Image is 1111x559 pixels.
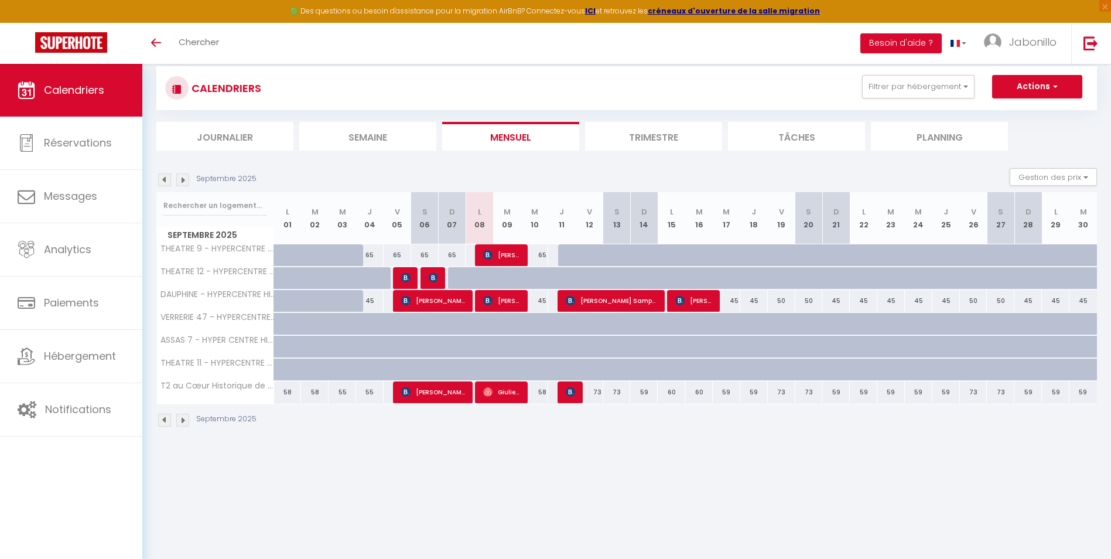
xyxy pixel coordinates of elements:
div: 50 [987,290,1014,312]
div: 59 [740,381,768,403]
div: 50 [768,290,795,312]
span: Septembre 2025 [157,227,274,244]
div: 73 [603,381,631,403]
div: 65 [384,244,411,266]
span: Chercher [179,36,219,48]
div: 45 [1014,290,1042,312]
span: THEATRE 12 - HYPERCENTRE HISTORIQUE DE [GEOGRAPHIC_DATA] [159,267,276,276]
a: ... Jabonillo [975,23,1071,64]
th: 25 [932,192,960,244]
div: 59 [905,381,932,403]
span: [PERSON_NAME] [483,244,520,266]
div: 45 [877,290,905,312]
abbr: J [944,206,948,217]
abbr: L [478,206,481,217]
abbr: L [286,206,289,217]
img: ... [984,33,1001,51]
span: Hébergement [44,349,116,363]
span: [PERSON_NAME] AOUIDAT [401,289,466,312]
th: 04 [356,192,384,244]
span: Messages [44,189,97,203]
li: Trimestre [585,122,722,151]
th: 12 [576,192,603,244]
li: Semaine [299,122,436,151]
div: 45 [932,290,960,312]
th: 15 [658,192,685,244]
abbr: M [504,206,511,217]
span: [PERSON_NAME] [401,267,411,289]
th: 05 [384,192,411,244]
abbr: V [971,206,976,217]
th: 09 [493,192,521,244]
th: 11 [548,192,576,244]
abbr: M [312,206,319,217]
div: 73 [768,381,795,403]
span: Notifications [45,402,111,417]
span: [PERSON_NAME] [566,381,575,403]
abbr: V [779,206,784,217]
div: 73 [576,381,603,403]
abbr: J [751,206,756,217]
abbr: L [670,206,674,217]
div: 45 [905,290,932,312]
div: 45 [740,290,768,312]
div: 59 [713,381,740,403]
th: 07 [439,192,466,244]
strong: ICI [585,6,596,16]
span: DAUPHINE - HYPERCENTRE HISTORIQUE DE [GEOGRAPHIC_DATA] [159,290,276,299]
span: THEATRE 11 - HYPERCENTRE DE [GEOGRAPHIC_DATA] [159,359,276,367]
th: 03 [329,192,356,244]
span: THEATRE 9 - HYPERCENTRE HISTORIQUE DE [GEOGRAPHIC_DATA] [159,244,276,253]
span: ASSAS 7 - HYPER CENTRE HISTORIQUE DE [GEOGRAPHIC_DATA] [159,336,276,345]
li: Journalier [156,122,293,151]
div: 73 [987,381,1014,403]
span: Giulietta Magni [483,381,520,403]
div: 45 [1042,290,1069,312]
span: T2 au Cœur Historique de [GEOGRAPHIC_DATA] avec Clim & SmartTV [159,381,276,390]
th: 10 [521,192,548,244]
div: 65 [439,244,466,266]
abbr: D [833,206,839,217]
div: 59 [1069,381,1097,403]
abbr: M [1080,206,1087,217]
div: 59 [822,381,850,403]
th: 06 [411,192,439,244]
span: Paiements [44,295,99,310]
span: Calendriers [44,83,104,97]
th: 13 [603,192,631,244]
th: 16 [685,192,713,244]
button: Besoin d'aide ? [860,33,942,53]
abbr: M [915,206,922,217]
th: 21 [822,192,850,244]
div: 65 [521,244,548,266]
abbr: M [723,206,730,217]
th: 20 [795,192,823,244]
div: 55 [329,381,356,403]
abbr: D [1025,206,1031,217]
div: 45 [822,290,850,312]
li: Mensuel [442,122,579,151]
a: créneaux d'ouverture de la salle migration [648,6,820,16]
div: 50 [960,290,987,312]
input: Rechercher un logement... [163,195,267,216]
abbr: S [806,206,811,217]
th: 29 [1042,192,1069,244]
th: 24 [905,192,932,244]
button: Ouvrir le widget de chat LiveChat [9,5,45,40]
span: Analytics [44,242,91,257]
p: Septembre 2025 [196,173,257,185]
div: 59 [1042,381,1069,403]
abbr: S [998,206,1003,217]
div: 58 [301,381,329,403]
div: 55 [356,381,384,403]
span: VERRERIE 47 - HYPERCENTRE HISTORIQUE DE [GEOGRAPHIC_DATA] [159,313,276,322]
div: 59 [630,381,658,403]
button: Filtrer par hébergement [862,75,975,98]
div: 45 [356,290,384,312]
div: 59 [1014,381,1042,403]
span: [PERSON_NAME] [401,381,466,403]
button: Gestion des prix [1010,168,1097,186]
abbr: M [531,206,538,217]
th: 27 [987,192,1014,244]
